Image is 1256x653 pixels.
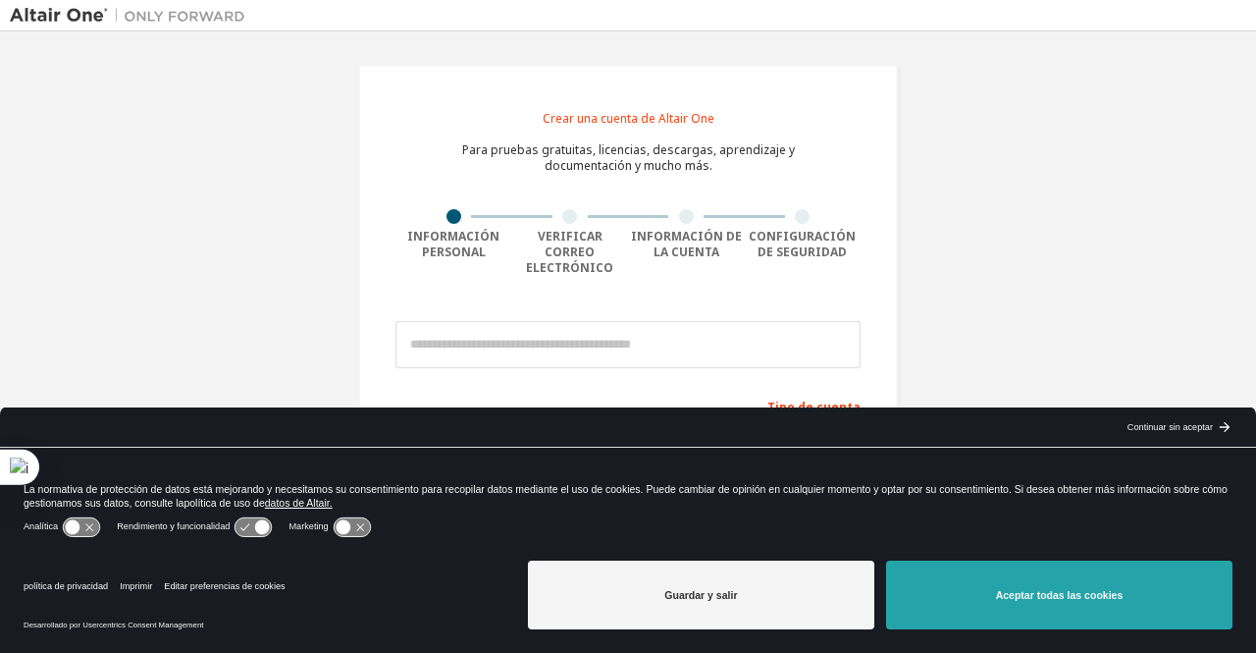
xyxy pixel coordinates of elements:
font: Verificar correo electrónico [526,228,613,276]
font: Crear una cuenta de Altair One [543,110,714,127]
font: Tipo de cuenta [767,399,861,415]
img: Altair Uno [10,6,255,26]
font: Información personal [407,228,499,260]
font: Información de la cuenta [631,228,742,260]
font: Configuración de seguridad [749,228,856,260]
font: documentación y mucho más. [545,157,712,174]
font: Para pruebas gratuitas, licencias, descargas, aprendizaje y [462,141,795,158]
